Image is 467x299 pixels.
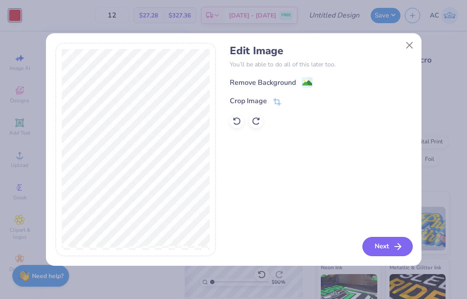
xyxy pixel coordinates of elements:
[401,37,418,53] button: Close
[230,60,411,69] p: You’ll be able to do all of this later too.
[230,96,267,106] div: Crop Image
[362,237,413,256] button: Next
[230,77,296,88] div: Remove Background
[230,45,411,57] h4: Edit Image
